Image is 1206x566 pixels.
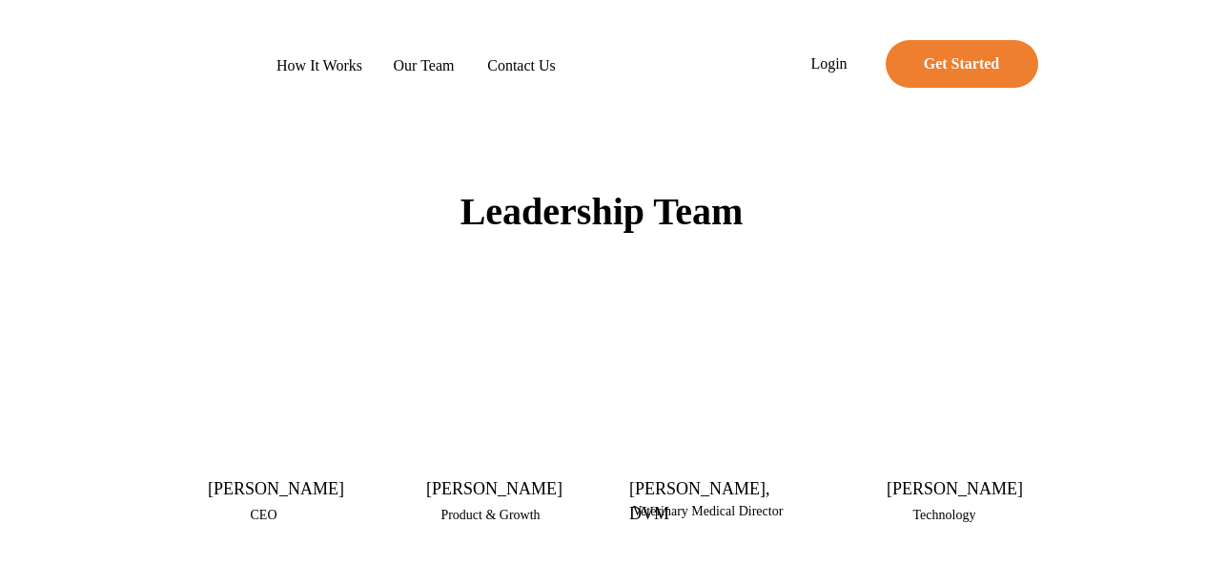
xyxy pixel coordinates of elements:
[251,508,277,522] span: CEO
[440,508,540,522] span: Product & Growth
[786,54,873,73] span: Login
[378,56,471,75] a: Our Team
[472,56,572,75] a: Contact Us
[786,40,873,88] a: Login
[426,479,562,498] span: [PERSON_NAME]
[633,504,784,518] span: Veterinary Medical Director
[886,40,1038,88] a: Get Started
[378,56,471,74] span: Our Team
[263,56,377,74] span: How It Works
[913,508,976,522] span: Technology
[472,56,572,74] span: Contact Us
[263,56,377,75] a: How It Works
[629,479,770,523] span: [PERSON_NAME], DVM
[924,55,1000,72] strong: Get Started
[887,479,1023,498] span: [PERSON_NAME]
[208,479,344,498] span: [PERSON_NAME]
[460,190,744,233] span: Leadership Team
